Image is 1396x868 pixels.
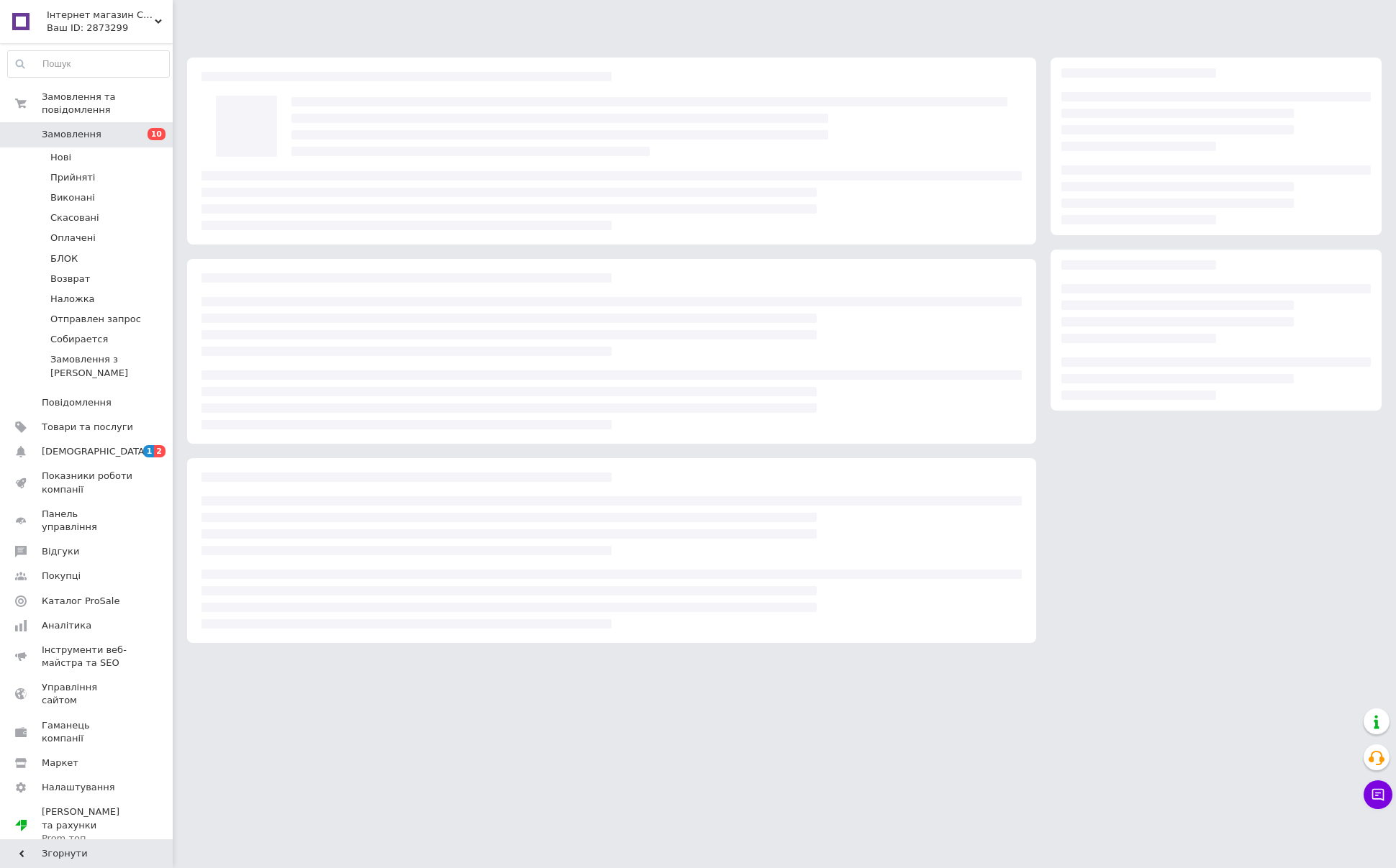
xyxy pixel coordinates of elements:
span: Відгуки [42,545,79,558]
span: Собирается [50,333,108,346]
span: Замовлення та повідомлення [42,91,173,117]
span: Отправлен запрос [50,313,141,326]
span: Налаштування [42,781,115,794]
span: Замовлення [42,128,101,141]
span: Аналітика [42,619,91,632]
span: Повідомлення [42,396,112,409]
span: Оплачені [50,232,96,245]
span: 2 [154,445,166,457]
span: Скасовані [50,211,99,224]
input: Пошук [8,51,169,77]
span: Товари та послуги [42,421,133,434]
span: Маркет [42,757,78,769]
span: Виконані [50,191,95,204]
button: Чат з покупцем [1364,780,1392,809]
span: БЛОК [50,252,78,265]
span: Прийняті [50,171,95,184]
div: Prom топ [42,832,133,845]
span: Наложка [50,293,95,306]
span: Возврат [50,273,90,285]
span: Управління сайтом [42,681,133,707]
span: 10 [148,128,166,140]
span: Покупці [42,570,81,583]
span: Інструменти веб-майстра та SEO [42,644,133,670]
span: Замовлення з [PERSON_NAME] [50,353,168,379]
span: Показники роботи компанії [42,470,133,495]
span: Гаманець компанії [42,719,133,745]
span: [DEMOGRAPHIC_DATA] [42,445,148,458]
span: Каталог ProSale [42,595,119,608]
span: [PERSON_NAME] та рахунки [42,805,133,845]
div: Ваш ID: 2873299 [47,22,173,35]
span: Інтернет магазин Світ жіночої краси [47,9,155,22]
span: Панель управління [42,508,133,534]
span: 1 [143,445,155,457]
span: Нові [50,151,71,164]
